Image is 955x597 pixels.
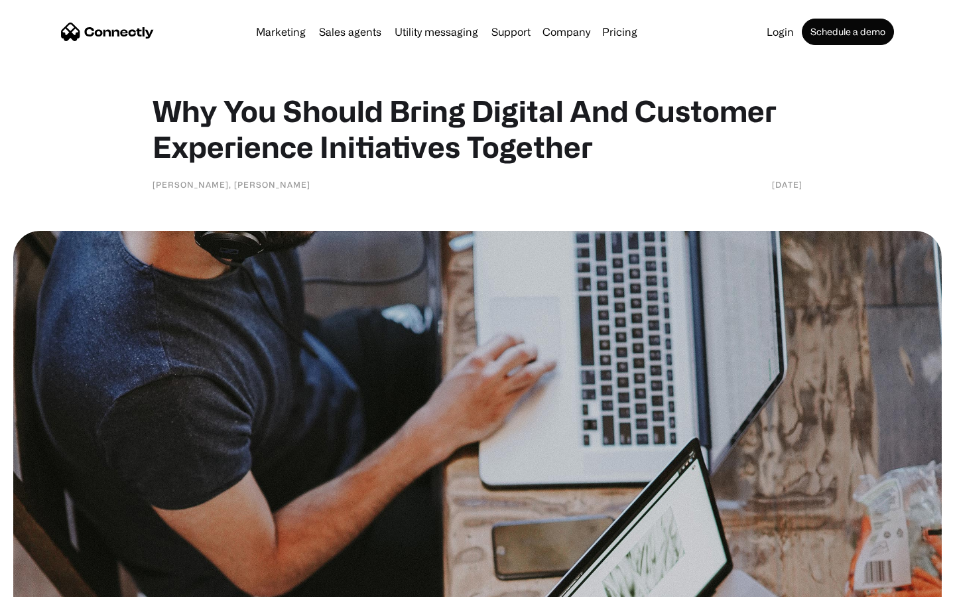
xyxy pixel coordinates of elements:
[542,23,590,41] div: Company
[251,27,311,37] a: Marketing
[486,27,536,37] a: Support
[153,178,310,191] div: [PERSON_NAME], [PERSON_NAME]
[13,574,80,592] aside: Language selected: English
[802,19,894,45] a: Schedule a demo
[314,27,387,37] a: Sales agents
[597,27,643,37] a: Pricing
[772,178,802,191] div: [DATE]
[389,27,483,37] a: Utility messaging
[153,93,802,165] h1: Why You Should Bring Digital And Customer Experience Initiatives Together
[761,27,799,37] a: Login
[27,574,80,592] ul: Language list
